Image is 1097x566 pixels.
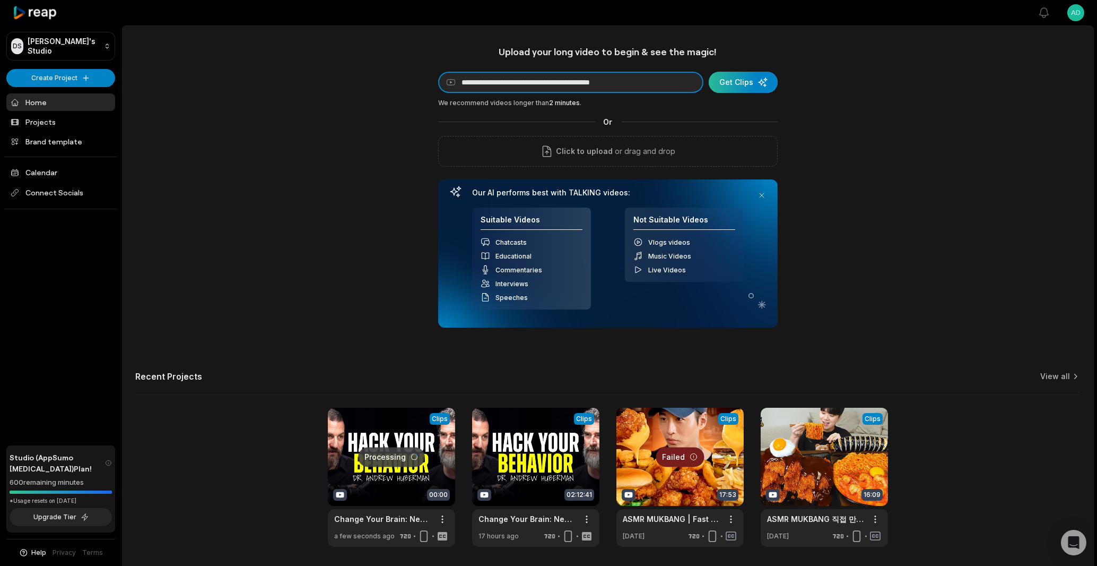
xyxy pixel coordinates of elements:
h4: Not Suitable Videos [633,215,735,230]
button: Help [19,548,47,558]
div: DS [11,38,23,54]
span: Chatcasts [495,238,527,246]
button: Create Project [6,69,115,87]
a: Brand template [6,133,115,150]
span: Vlogs videos [648,238,690,246]
div: Open Intercom Messenger [1061,530,1086,555]
h3: Our AI performs best with TALKING videos: [472,188,744,198]
div: ASMR MUKBANG | Fast Food, Big Mac, Chicken Nuggets, Onion Rings, Chicken Sandwich, Wings, Fries [623,513,720,525]
span: Educational [495,252,532,260]
a: Privacy [53,548,76,558]
button: Get Clips [709,72,778,93]
span: Studio (AppSumo [MEDICAL_DATA]) Plan! [10,452,105,474]
h4: Suitable Videos [481,215,582,230]
div: 600 remaining minutes [10,477,112,488]
p: or drag and drop [613,145,676,158]
a: Change Your Brain: Neuroscientist [PERSON_NAME] | [PERSON_NAME] Podcast [334,513,432,525]
h1: Upload your long video to begin & see the magic! [438,46,778,58]
a: Terms [83,548,103,558]
div: *Usage resets on [DATE] [10,497,112,505]
span: Or [595,116,621,127]
a: Projects [6,113,115,131]
a: Home [6,93,115,111]
a: ASMR MUKBANG 직접 만든 로제 열라면 김밥 김치 돈까스 먹방! RAMYEON & KIMBAP MUKBANG EATING SOUND! [767,513,865,525]
a: View all [1040,371,1070,382]
a: Change Your Brain: Neuroscientist [PERSON_NAME] | [PERSON_NAME] Podcast [478,513,576,525]
span: Music Videos [648,252,691,260]
h2: Recent Projects [135,371,202,382]
span: Help [32,548,47,558]
span: Click to upload [556,145,613,158]
span: Connect Socials [6,183,115,202]
span: Speeches [495,294,528,302]
p: [PERSON_NAME]'s Studio [28,37,100,56]
button: Upgrade Tier [10,508,112,526]
span: 2 minutes [549,99,580,107]
span: Interviews [495,280,528,288]
a: Calendar [6,164,115,181]
div: We recommend videos longer than . [438,98,778,108]
span: Commentaries [495,266,542,274]
span: Live Videos [648,266,686,274]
